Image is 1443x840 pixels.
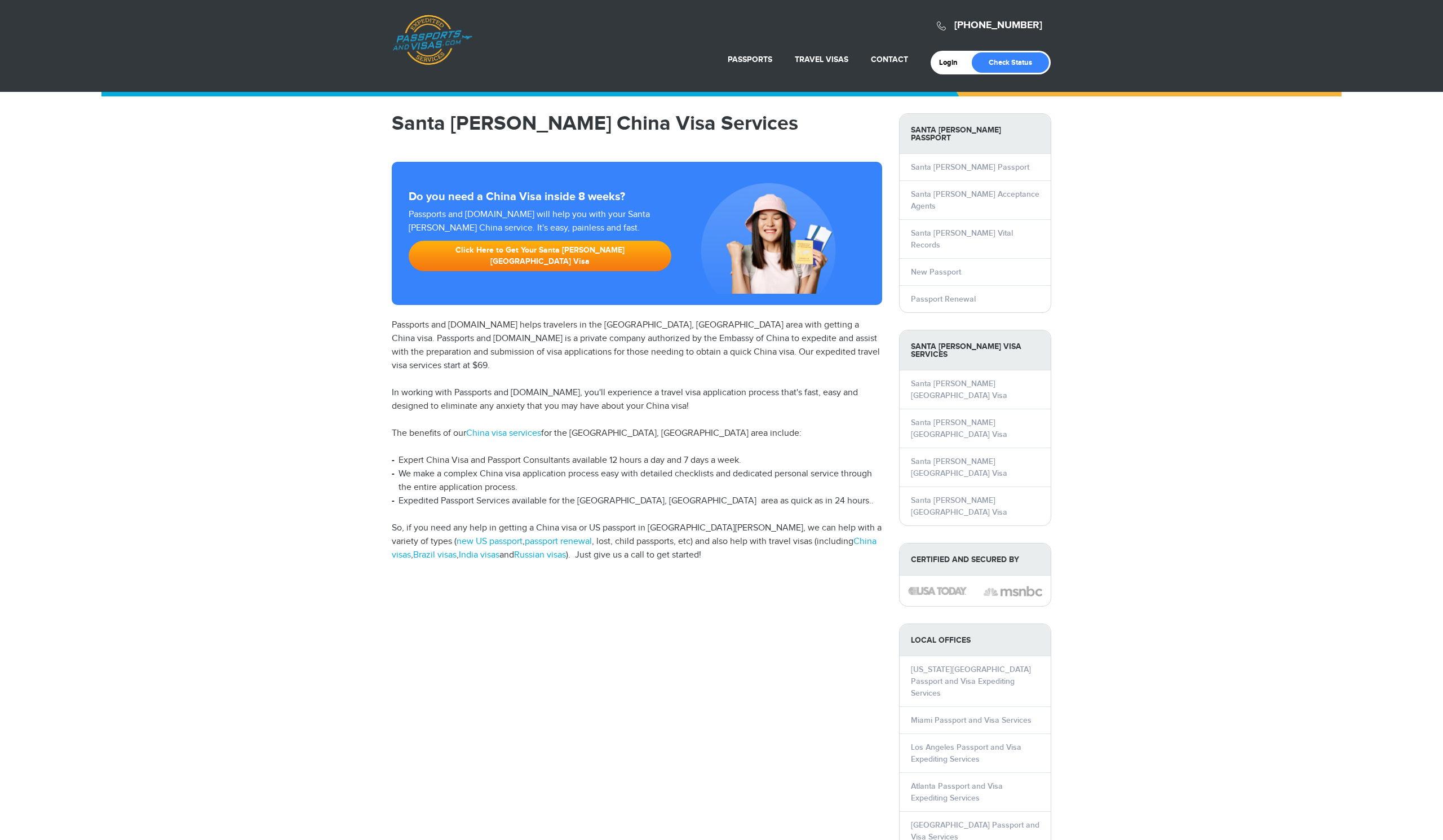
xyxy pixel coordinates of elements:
[911,294,976,304] a: Passport Renewal
[900,330,1051,370] strong: Santa [PERSON_NAME] Visa Services
[392,319,882,373] p: Passports and [DOMAIN_NAME] helps travelers in the [GEOGRAPHIC_DATA], [GEOGRAPHIC_DATA] area with...
[911,267,961,277] a: New Passport
[392,454,882,467] li: Expert China Visa and Passport Consultants available 12 hours a day and 7 days a week.
[911,189,1039,211] a: Santa [PERSON_NAME] Acceptance Agents
[466,428,541,439] a: China visa services
[911,457,1007,478] a: Santa [PERSON_NAME] [GEOGRAPHIC_DATA] Visa
[911,228,1013,250] a: Santa [PERSON_NAME] Vital Records
[409,190,865,204] strong: Do you need a China Visa inside 8 weeks?
[911,162,1029,172] a: Santa [PERSON_NAME] Passport
[525,536,592,547] a: passport renewal
[392,494,882,508] li: Expedited Passport Services available for the [GEOGRAPHIC_DATA], [GEOGRAPHIC_DATA] area as quick ...
[939,58,966,67] a: Login
[911,418,1007,439] a: Santa [PERSON_NAME] [GEOGRAPHIC_DATA] Visa
[871,55,908,64] a: Contact
[984,585,1042,598] img: image description
[409,241,671,271] a: Click Here to Get Your Santa [PERSON_NAME] [GEOGRAPHIC_DATA] Visa
[900,624,1051,656] strong: LOCAL OFFICES
[392,536,877,560] a: China visas
[413,550,457,560] a: Brazil visas
[900,543,1051,576] strong: Certified and Secured by
[908,587,967,595] img: image description
[900,114,1051,154] strong: Santa [PERSON_NAME] Passport
[392,15,472,65] a: Passports & [DOMAIN_NAME]
[911,715,1032,725] a: Miami Passport and Visa Services
[392,427,882,440] p: The benefits of our for the [GEOGRAPHIC_DATA], [GEOGRAPHIC_DATA] area include:
[404,208,676,277] div: Passports and [DOMAIN_NAME] will help you with your Santa [PERSON_NAME] China service. It's easy,...
[457,536,523,547] a: new US passport
[911,665,1031,698] a: [US_STATE][GEOGRAPHIC_DATA] Passport and Visa Expediting Services
[954,19,1042,32] a: [PHONE_NUMBER]
[728,55,772,64] a: Passports
[392,386,882,413] p: In working with Passports and [DOMAIN_NAME], you'll experience a travel visa application process ...
[392,467,882,494] li: We make a complex China visa application process easy with detailed checklists and dedicated pers...
[392,113,882,134] h1: Santa [PERSON_NAME] China Visa Services
[459,550,499,560] a: India visas
[795,55,848,64] a: Travel Visas
[911,379,1007,400] a: Santa [PERSON_NAME] [GEOGRAPHIC_DATA] Visa
[911,781,1003,803] a: Atlanta Passport and Visa Expediting Services
[911,496,1007,517] a: Santa [PERSON_NAME] [GEOGRAPHIC_DATA] Visa
[972,52,1049,73] a: Check Status
[392,521,882,562] p: So, if you need any help in getting a China visa or US passport in [GEOGRAPHIC_DATA][PERSON_NAME]...
[911,742,1021,764] a: Los Angeles Passport and Visa Expediting Services
[514,550,566,560] a: Russian visas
